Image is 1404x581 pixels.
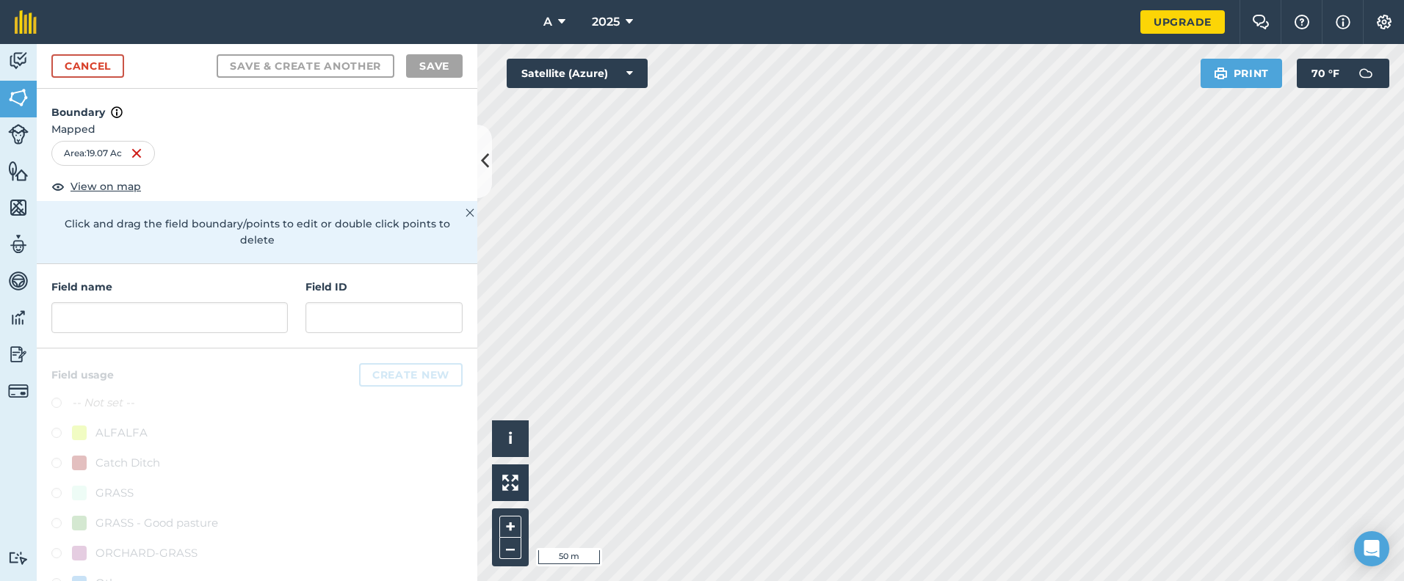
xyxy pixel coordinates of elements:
[1311,59,1339,88] span: 70 ° F
[37,89,477,121] h4: Boundary
[1140,10,1225,34] a: Upgrade
[8,87,29,109] img: svg+xml;base64,PHN2ZyB4bWxucz0iaHR0cDovL3d3dy53My5vcmcvMjAwMC9zdmciIHdpZHRoPSI1NiIgaGVpZ2h0PSI2MC...
[8,270,29,292] img: svg+xml;base64,PD94bWwgdmVyc2lvbj0iMS4wIiBlbmNvZGluZz0idXRmLTgiPz4KPCEtLSBHZW5lcmF0b3I6IEFkb2JlIE...
[8,551,29,565] img: svg+xml;base64,PD94bWwgdmVyc2lvbj0iMS4wIiBlbmNvZGluZz0idXRmLTgiPz4KPCEtLSBHZW5lcmF0b3I6IEFkb2JlIE...
[466,204,474,222] img: svg+xml;base64,PHN2ZyB4bWxucz0iaHR0cDovL3d3dy53My5vcmcvMjAwMC9zdmciIHdpZHRoPSIyMiIgaGVpZ2h0PSIzMC...
[406,54,463,78] button: Save
[8,307,29,329] img: svg+xml;base64,PD94bWwgdmVyc2lvbj0iMS4wIiBlbmNvZGluZz0idXRmLTgiPz4KPCEtLSBHZW5lcmF0b3I6IEFkb2JlIE...
[37,121,477,137] span: Mapped
[51,178,141,195] button: View on map
[8,50,29,72] img: svg+xml;base64,PD94bWwgdmVyc2lvbj0iMS4wIiBlbmNvZGluZz0idXRmLTgiPz4KPCEtLSBHZW5lcmF0b3I6IEFkb2JlIE...
[51,54,124,78] a: Cancel
[1336,13,1350,31] img: svg+xml;base64,PHN2ZyB4bWxucz0iaHR0cDovL3d3dy53My5vcmcvMjAwMC9zdmciIHdpZHRoPSIxNyIgaGVpZ2h0PSIxNy...
[70,178,141,194] span: View on map
[8,160,29,182] img: svg+xml;base64,PHN2ZyB4bWxucz0iaHR0cDovL3d3dy53My5vcmcvMjAwMC9zdmciIHdpZHRoPSI1NiIgaGVpZ2h0PSI2MC...
[508,429,513,447] span: i
[1201,59,1283,88] button: Print
[8,233,29,255] img: svg+xml;base64,PD94bWwgdmVyc2lvbj0iMS4wIiBlbmNvZGluZz0idXRmLTgiPz4KPCEtLSBHZW5lcmF0b3I6IEFkb2JlIE...
[1354,531,1389,566] div: Open Intercom Messenger
[131,145,142,162] img: svg+xml;base64,PHN2ZyB4bWxucz0iaHR0cDovL3d3dy53My5vcmcvMjAwMC9zdmciIHdpZHRoPSIxNiIgaGVpZ2h0PSIyNC...
[51,216,463,249] p: Click and drag the field boundary/points to edit or double click points to delete
[8,381,29,401] img: svg+xml;base64,PD94bWwgdmVyc2lvbj0iMS4wIiBlbmNvZGluZz0idXRmLTgiPz4KPCEtLSBHZW5lcmF0b3I6IEFkb2JlIE...
[111,103,123,121] img: svg+xml;base64,PHN2ZyB4bWxucz0iaHR0cDovL3d3dy53My5vcmcvMjAwMC9zdmciIHdpZHRoPSIxNyIgaGVpZ2h0PSIxNy...
[15,10,37,34] img: fieldmargin Logo
[8,124,29,145] img: svg+xml;base64,PD94bWwgdmVyc2lvbj0iMS4wIiBlbmNvZGluZz0idXRmLTgiPz4KPCEtLSBHZW5lcmF0b3I6IEFkb2JlIE...
[592,13,620,31] span: 2025
[1252,15,1270,29] img: Two speech bubbles overlapping with the left bubble in the forefront
[8,343,29,365] img: svg+xml;base64,PD94bWwgdmVyc2lvbj0iMS4wIiBlbmNvZGluZz0idXRmLTgiPz4KPCEtLSBHZW5lcmF0b3I6IEFkb2JlIE...
[499,538,521,559] button: –
[8,197,29,219] img: svg+xml;base64,PHN2ZyB4bWxucz0iaHR0cDovL3d3dy53My5vcmcvMjAwMC9zdmciIHdpZHRoPSI1NiIgaGVpZ2h0PSI2MC...
[1214,65,1228,82] img: svg+xml;base64,PHN2ZyB4bWxucz0iaHR0cDovL3d3dy53My5vcmcvMjAwMC9zdmciIHdpZHRoPSIxOSIgaGVpZ2h0PSIyNC...
[305,279,463,295] h4: Field ID
[1297,59,1389,88] button: 70 °F
[543,13,552,31] span: A
[502,475,518,491] img: Four arrows, one pointing top left, one top right, one bottom right and the last bottom left
[51,178,65,195] img: svg+xml;base64,PHN2ZyB4bWxucz0iaHR0cDovL3d3dy53My5vcmcvMjAwMC9zdmciIHdpZHRoPSIxOCIgaGVpZ2h0PSIyNC...
[492,420,529,457] button: i
[1293,15,1311,29] img: A question mark icon
[51,279,288,295] h4: Field name
[507,59,648,88] button: Satellite (Azure)
[499,516,521,538] button: +
[51,141,155,166] div: Area : 19.07 Ac
[1375,15,1393,29] img: A cog icon
[1351,59,1381,88] img: svg+xml;base64,PD94bWwgdmVyc2lvbj0iMS4wIiBlbmNvZGluZz0idXRmLTgiPz4KPCEtLSBHZW5lcmF0b3I6IEFkb2JlIE...
[217,54,394,78] button: Save & Create Another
